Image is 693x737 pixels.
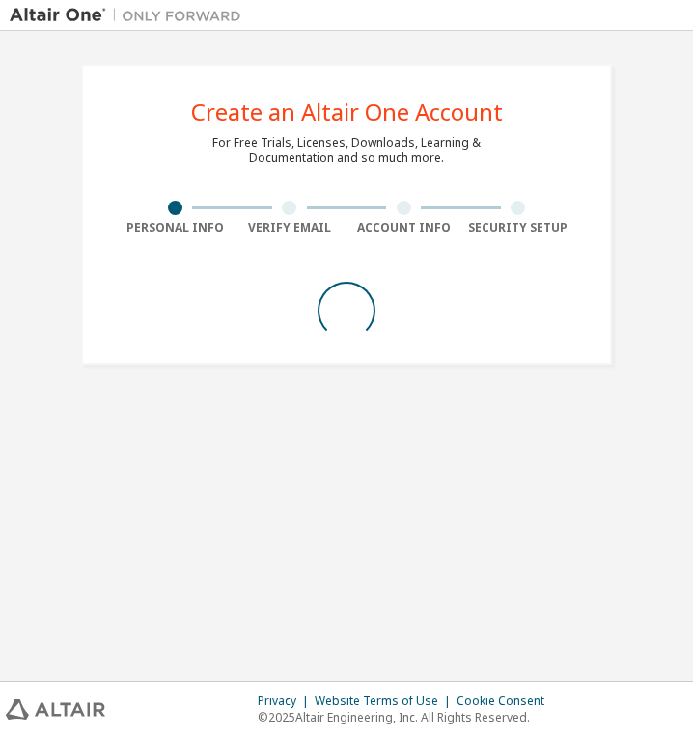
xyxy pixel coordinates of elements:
[6,699,105,720] img: altair_logo.svg
[258,709,556,725] p: © 2025 Altair Engineering, Inc. All Rights Reserved.
[457,694,556,709] div: Cookie Consent
[233,220,347,235] div: Verify Email
[315,694,457,709] div: Website Terms of Use
[346,220,461,235] div: Account Info
[461,220,576,235] div: Security Setup
[10,6,251,25] img: Altair One
[118,220,233,235] div: Personal Info
[212,135,481,166] div: For Free Trials, Licenses, Downloads, Learning & Documentation and so much more.
[191,100,503,123] div: Create an Altair One Account
[258,694,315,709] div: Privacy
